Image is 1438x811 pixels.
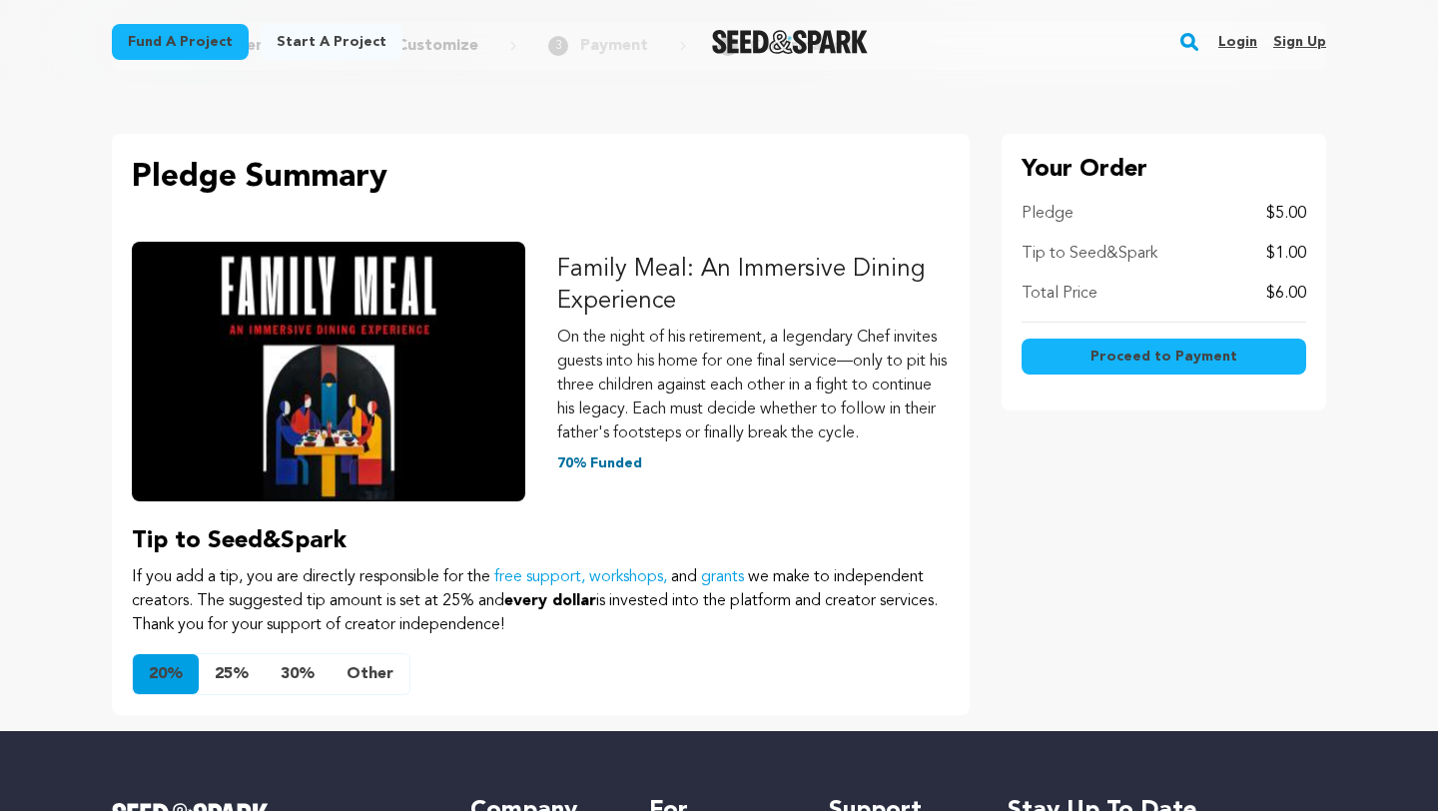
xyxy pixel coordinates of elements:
p: Total Price [1022,282,1097,306]
p: Family Meal: An Immersive Dining Experience [557,254,951,318]
img: Family Meal: An Immersive Dining Experience image [132,242,525,501]
a: Login [1218,26,1257,58]
p: On the night of his retirement, a legendary Chef invites guests into his home for one final servi... [557,326,951,445]
p: If you add a tip, you are directly responsible for the and we make to independent creators. The s... [132,565,950,637]
span: Proceed to Payment [1090,347,1237,367]
a: free support, workshops, [494,569,667,585]
p: $6.00 [1266,282,1306,306]
button: Other [331,654,409,694]
p: Tip to Seed&Spark [132,525,950,557]
span: every dollar [504,593,596,609]
p: 70% Funded [557,453,951,473]
p: $1.00 [1266,242,1306,266]
p: Pledge [1022,202,1074,226]
p: Pledge Summary [132,154,950,202]
button: 20% [133,654,199,694]
p: Tip to Seed&Spark [1022,242,1157,266]
a: Start a project [261,24,402,60]
button: 30% [265,654,331,694]
img: Seed&Spark Logo Dark Mode [712,30,869,54]
a: Fund a project [112,24,249,60]
p: Your Order [1022,154,1306,186]
button: Proceed to Payment [1022,339,1306,375]
p: $5.00 [1266,202,1306,226]
button: 25% [199,654,265,694]
a: Seed&Spark Homepage [712,30,869,54]
a: Sign up [1273,26,1326,58]
a: grants [701,569,744,585]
